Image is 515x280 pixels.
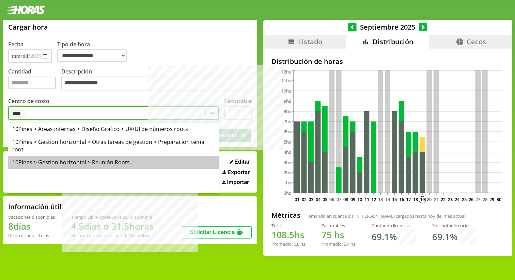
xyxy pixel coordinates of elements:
label: Descripción [61,68,252,93]
div: Promedio: hs [271,241,305,247]
tspan: 0hs [284,190,291,196]
text: 22 [441,196,446,202]
text: 14 [385,196,390,202]
span: Cecos [467,37,486,46]
text: 28 [483,196,487,202]
text: 03 [309,196,313,202]
text: 06 [329,196,334,202]
text: 13 [378,196,383,202]
tspan: 3hs [284,159,291,165]
span: Exportar [228,169,250,176]
tspan: 10hs [281,88,291,94]
span: 75 [322,229,332,241]
label: Fecha [8,40,24,48]
button: Solicitar Licencia [181,226,252,238]
tspan: 12hs [281,69,291,75]
span: Septiembre 2025 [357,22,419,32]
text: 05 [323,196,327,202]
img: logotipo [5,5,45,14]
text: 26 [469,196,473,202]
h1: 69.1 % [432,231,457,243]
text: 17 [406,196,411,202]
span: 6.8 [294,241,299,247]
h1: Cargar hora [8,22,48,32]
div: Total [271,223,305,229]
h1: 69.1 % [372,231,397,243]
b: Diciembre [128,232,150,238]
h2: Distribución de horas [271,57,504,66]
div: 10Pines > Gestion horizontal > Otras tareas de gestion > Preparacion tema root [8,135,219,156]
tspan: 5hs [284,139,291,145]
tspan: 6hs [284,129,291,135]
tspan: 9hs [284,98,291,104]
label: Facturable [224,97,252,105]
span: Editar [234,159,250,165]
tspan: 4hs [284,149,291,155]
tspan: 7hs [284,118,291,125]
span: Listado [298,37,322,46]
text: 21 [434,196,439,202]
select: Tipo de hora [57,49,127,62]
tspan: 2hs [284,169,291,176]
text: 30 [497,196,501,202]
text: 12 [371,196,376,202]
button: Editar [228,159,252,165]
h1: 4.5 días o 31.5 horas [71,220,154,232]
span: Distribución [373,37,413,46]
tspan: 1hs [284,180,291,186]
span: Importar [227,179,249,185]
tspan: 8hs [284,108,291,114]
span: 5.4 [344,241,349,247]
h1: 8 días [8,220,55,232]
h1: hs [322,229,355,241]
label: Cantidad [8,68,61,93]
text: 23 [448,196,453,202]
div: Facturables [322,223,355,229]
text: 08 [343,196,348,202]
text: 07 [337,196,341,202]
text: 01 [295,196,299,202]
text: 25 [462,196,467,202]
text: 04 [315,196,321,202]
div: 10Pines > Gestion horizontal > Reunión Roots [8,156,219,169]
h2: Información útil [8,202,62,211]
div: 10Pines > Areas internas > Diseño Grafico > UX/UI de números roots [8,122,219,135]
label: Tipo de hora [57,40,132,63]
div: Contando licencias [372,223,416,229]
div: Promedio: hs [322,241,355,247]
div: De otros años: 0 días [8,232,55,238]
div: Sin contar licencias [432,223,477,229]
span: 16 [355,213,359,219]
div: Recordá que vencen a fin de [71,232,154,238]
text: 20 [427,196,432,202]
div: Tiempo Libre Optativo (TiLO) disponible [71,214,154,220]
h2: Métricas [271,211,300,220]
span: Solicitar Licencia [190,229,235,235]
text: 15 [392,196,397,202]
textarea: Descripción [61,77,246,91]
text: 10 [357,196,362,202]
label: Centro de costo [8,97,49,105]
text: 24 [455,196,460,202]
text: 18 [413,196,418,202]
button: Exportar [220,169,252,176]
text: 29 [489,196,494,202]
text: 02 [302,196,307,202]
input: Cantidad [8,77,56,89]
text: 27 [475,196,480,202]
text: 19 [420,196,425,202]
text: 16 [399,196,404,202]
h1: hs [271,229,305,241]
text: 09 [350,196,355,202]
text: 11 [364,196,369,202]
span: 108.5 [271,229,294,241]
tspan: 11hs [281,78,291,84]
span: Tomando en cuenta los [PERSON_NAME] cargados hasta hoy del mes actual. [306,213,466,219]
div: Vacaciones disponibles [8,214,55,220]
